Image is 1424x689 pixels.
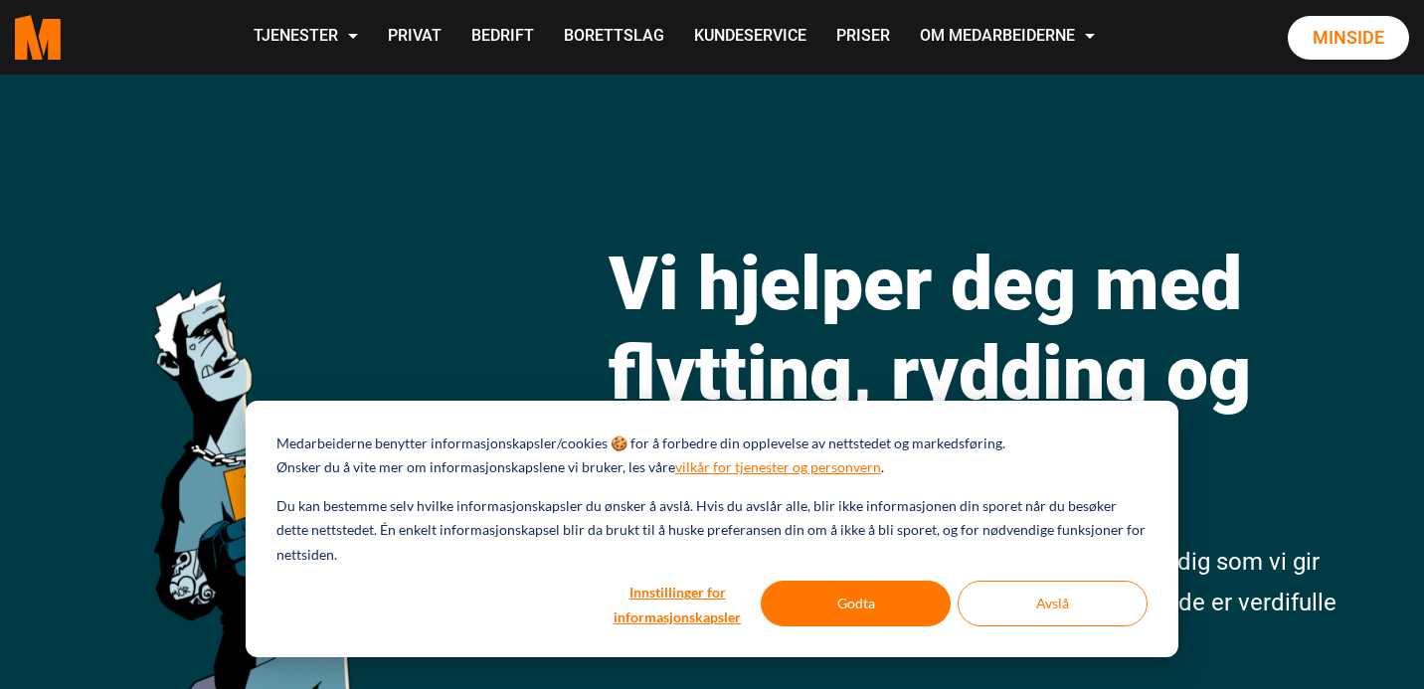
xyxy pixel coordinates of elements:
a: Privat [373,2,456,73]
a: Bedrift [456,2,549,73]
button: Avslå [958,581,1148,626]
a: Priser [821,2,905,73]
a: Tjenester [239,2,373,73]
div: Cookie banner [246,401,1178,657]
h1: Vi hjelper deg med flytting, rydding og avfallskjøring [609,239,1409,507]
a: Minside [1288,16,1409,60]
p: Ønsker du å vite mer om informasjonskapslene vi bruker, les våre . [276,455,884,480]
a: Borettslag [549,2,679,73]
a: Om Medarbeiderne [905,2,1110,73]
button: Innstillinger for informasjonskapsler [601,581,754,626]
p: Medarbeiderne benytter informasjonskapsler/cookies 🍪 for å forbedre din opplevelse av nettstedet ... [276,431,1005,456]
button: Godta [761,581,951,626]
a: Kundeservice [679,2,821,73]
a: vilkår for tjenester og personvern [675,455,881,480]
p: Du kan bestemme selv hvilke informasjonskapsler du ønsker å avslå. Hvis du avslår alle, blir ikke... [276,494,1148,568]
